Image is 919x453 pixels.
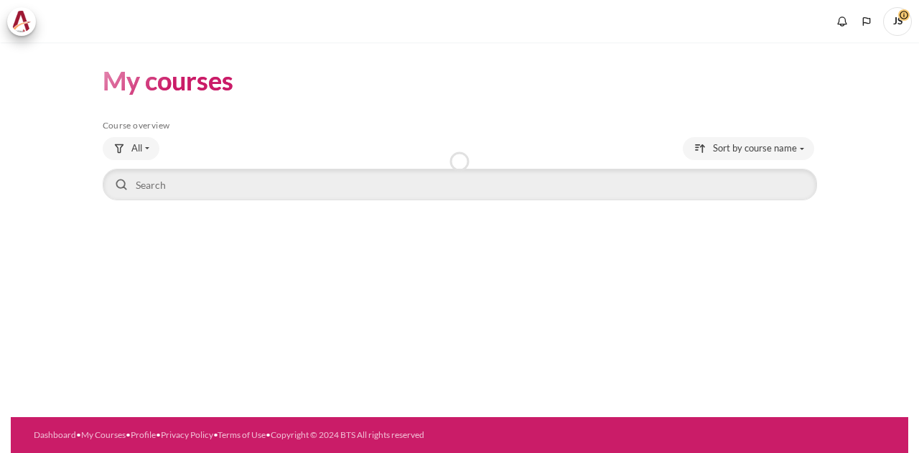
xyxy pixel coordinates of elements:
div: • • • • • [34,429,502,442]
button: Grouping drop-down menu [103,137,159,160]
button: Sorting drop-down menu [683,137,814,160]
h5: Course overview [103,120,817,131]
a: Profile [131,429,156,440]
a: Privacy Policy [161,429,213,440]
div: Show notification window with no new notifications [831,11,853,32]
input: Search [103,169,817,200]
a: Copyright © 2024 BTS All rights reserved [271,429,424,440]
button: Languages [856,11,877,32]
span: JS [883,7,912,36]
a: User menu [883,7,912,36]
h1: My courses [103,64,233,98]
img: Architeck [11,11,32,32]
a: My Courses [81,429,126,440]
div: Course overview controls [103,137,817,203]
a: Terms of Use [218,429,266,440]
a: Architeck Architeck [7,7,43,36]
span: Sort by course name [713,141,797,156]
a: Dashboard [34,429,76,440]
section: Content [11,42,908,225]
span: All [131,141,142,156]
